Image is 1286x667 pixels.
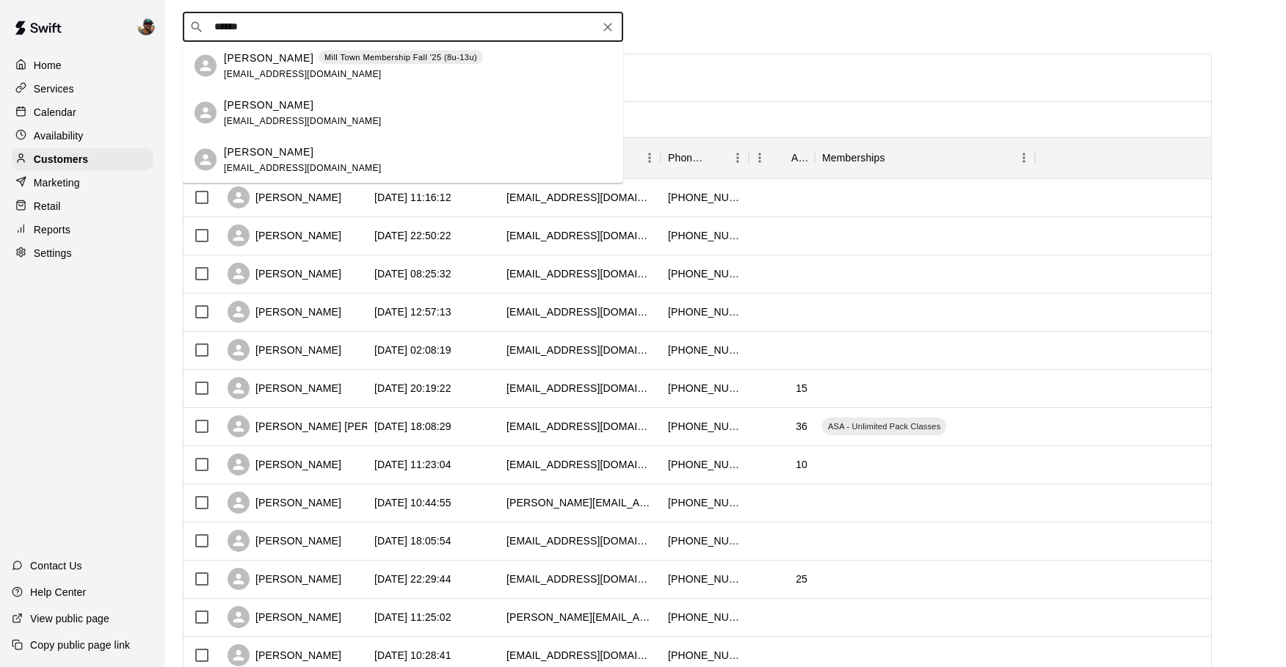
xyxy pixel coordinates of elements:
a: Customers [12,148,153,170]
div: 2025-09-07 18:08:29 [374,419,451,434]
div: kjsanders331@gmail.com [506,228,653,243]
p: Contact Us [30,558,82,573]
button: Sort [706,147,727,168]
div: 2025-08-30 11:25:02 [374,610,451,624]
p: Availability [34,128,84,143]
button: Menu [639,147,661,169]
div: [PERSON_NAME] [228,606,341,628]
button: Sort [885,147,906,168]
div: [PERSON_NAME] [228,225,341,247]
div: [PERSON_NAME] [228,186,341,208]
div: 36 [796,419,807,434]
p: [PERSON_NAME] [224,144,313,159]
div: 2025-09-06 11:23:04 [374,457,451,472]
div: 15 [796,381,807,396]
button: Sort [771,147,791,168]
div: Phone Number [668,137,706,178]
div: 2025-09-08 20:19:22 [374,381,451,396]
div: +18034178726 [668,266,741,281]
div: +19392525482 [668,343,741,357]
div: [PERSON_NAME] [228,530,341,552]
img: Ben Boykin [137,18,155,35]
p: [PERSON_NAME] [224,97,313,112]
div: 2025-09-03 18:05:54 [374,533,451,548]
div: [PERSON_NAME] [228,644,341,666]
div: ezekielharris52@gmail.com [506,572,653,586]
div: +18392853323 [668,457,741,472]
span: ASA - Unlimited Pack Classes [822,420,946,432]
div: Age [749,137,815,178]
div: 2025-09-05 10:44:55 [374,495,451,510]
div: josehperez1988@yahoo.com [506,343,653,357]
a: Marketing [12,172,153,194]
div: +19197502197 [668,572,741,586]
div: [PERSON_NAME] [228,301,341,323]
div: +18034486796 [668,419,741,434]
a: Reports [12,219,153,241]
div: jhclay89@gmail.com [506,648,653,663]
div: ASA - Unlimited Pack Classes [822,418,946,435]
div: Age [791,137,807,178]
div: [PERSON_NAME] [228,492,341,514]
div: 2025-08-30 22:29:44 [374,572,451,586]
p: Mill Town Membership Fall '25 (8u-13u) [324,51,477,64]
a: Calendar [12,101,153,123]
div: 2025-09-12 08:25:32 [374,266,451,281]
div: 2025-08-30 10:28:41 [374,648,451,663]
div: ely.hannah@gmail.com [506,610,653,624]
div: 10 [796,457,807,472]
p: Help Center [30,585,86,599]
div: +18032423852 [668,381,741,396]
div: [PERSON_NAME] [PERSON_NAME] [228,415,430,437]
p: Settings [34,246,72,260]
div: Colten Weidman [195,55,217,77]
div: 2025-09-09 12:57:13 [374,305,451,319]
p: Marketing [34,175,80,190]
p: Retail [34,199,61,214]
div: Availability [12,125,153,147]
div: 2025-09-14 22:50:22 [374,228,451,243]
p: Reports [34,222,70,237]
div: +17049071220 [668,190,741,205]
div: +15045121456 [668,610,741,624]
div: dequala1121@gmail.com [506,457,653,472]
a: Settings [12,242,153,264]
span: [EMAIL_ADDRESS][DOMAIN_NAME] [224,162,382,172]
a: Retail [12,195,153,217]
div: [PERSON_NAME] [228,377,341,399]
button: Menu [727,147,749,169]
div: coyej@yahoo.com [506,305,653,319]
div: 25 [796,572,807,586]
button: Clear [597,17,618,37]
div: Memberships [815,137,1035,178]
div: Colten Weidman [195,149,217,171]
p: Home [34,58,62,73]
div: [PERSON_NAME] [228,568,341,590]
div: +17047017721 [668,533,741,548]
span: [EMAIL_ADDRESS][DOMAIN_NAME] [224,68,382,79]
a: Home [12,54,153,76]
span: [EMAIL_ADDRESS][DOMAIN_NAME] [224,115,382,125]
div: 2025-09-09 02:08:19 [374,343,451,357]
div: mommy062416@gmail.com [506,266,653,281]
div: kevincutts44@gmail.com [506,190,653,205]
div: Ben Boykin [134,12,165,41]
div: Colten Weidman [195,102,217,124]
a: Services [12,78,153,100]
button: Menu [1013,147,1035,169]
p: Copy public page link [30,638,130,652]
div: Email [499,137,661,178]
p: View public page [30,611,109,626]
div: choicelawn@att.net [506,381,653,396]
div: 2025-09-15 11:16:12 [374,190,451,205]
div: kevin_s_gibson@hotmail.com [506,495,653,510]
p: Services [34,81,74,96]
